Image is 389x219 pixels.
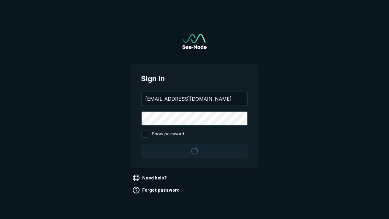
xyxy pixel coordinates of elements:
img: See-Mode Logo [182,34,207,49]
a: Forgot password [131,185,182,195]
a: Need help? [131,173,169,183]
input: your@email.com [142,92,247,106]
span: Sign in [141,73,248,84]
a: Go to sign in [182,34,207,49]
span: Show password [152,130,184,138]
